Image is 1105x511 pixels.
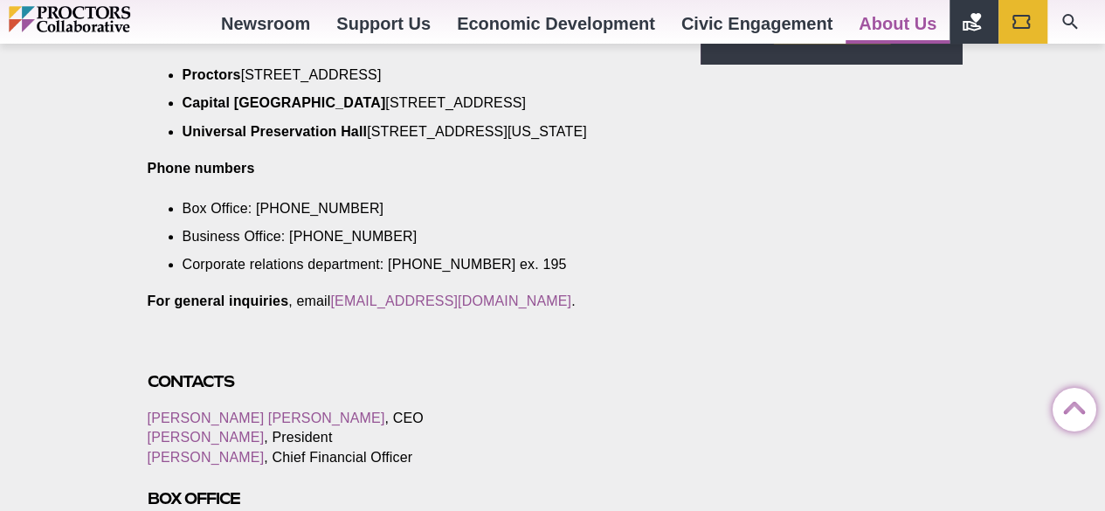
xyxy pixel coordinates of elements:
[183,67,241,82] strong: Proctors
[148,293,289,308] strong: For general inquiries
[183,227,635,246] li: Business Office: [PHONE_NUMBER]
[183,255,635,274] li: Corporate relations department: [PHONE_NUMBER] ex. 195
[148,161,255,176] b: Phone numbers
[183,124,368,139] strong: Universal Preservation Hall
[148,450,265,465] a: [PERSON_NAME]
[183,95,386,110] strong: Capital [GEOGRAPHIC_DATA]
[183,66,635,85] li: [STREET_ADDRESS]
[330,293,571,308] a: [EMAIL_ADDRESS][DOMAIN_NAME]
[148,430,265,445] a: [PERSON_NAME]
[9,6,205,32] img: Proctors logo
[1053,389,1088,424] a: Back to Top
[183,122,635,142] li: [STREET_ADDRESS][US_STATE]
[183,93,635,113] li: [STREET_ADDRESS]
[148,371,661,391] h3: Contacts
[148,292,661,311] p: , email .
[148,488,661,508] h3: Box Office
[183,199,635,218] li: Box Office: [PHONE_NUMBER]
[148,411,385,425] a: [PERSON_NAME] [PERSON_NAME]
[148,409,661,466] p: , CEO , President , Chief Financial Officer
